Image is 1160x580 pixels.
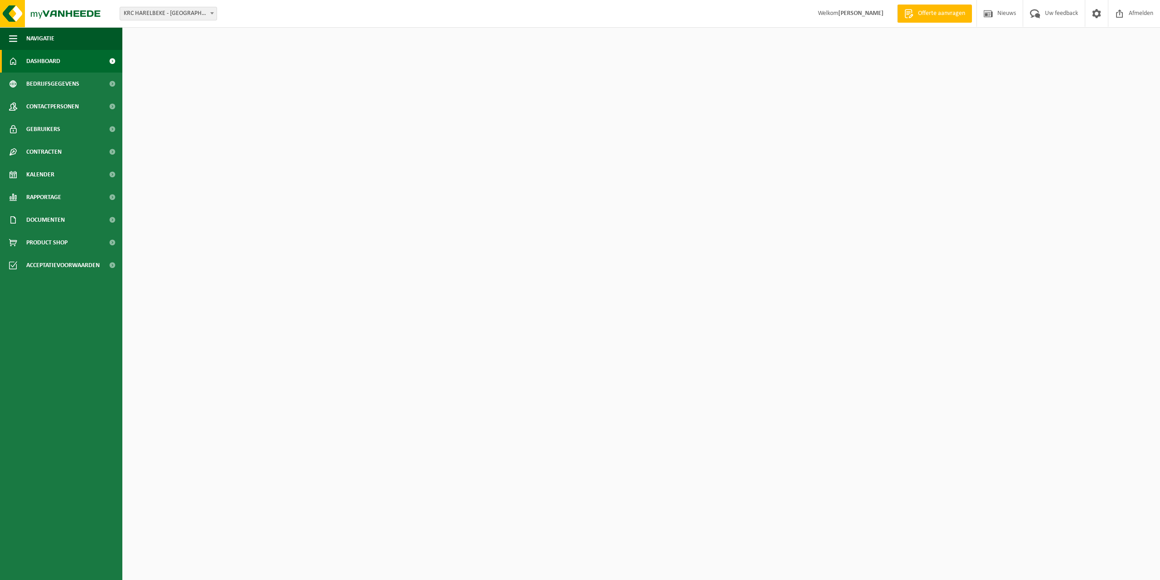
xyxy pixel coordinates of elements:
[838,10,884,17] strong: [PERSON_NAME]
[120,7,217,20] span: KRC HARELBEKE - HARELBEKE
[897,5,972,23] a: Offerte aanvragen
[26,231,68,254] span: Product Shop
[26,254,100,277] span: Acceptatievoorwaarden
[26,73,79,95] span: Bedrijfsgegevens
[26,27,54,50] span: Navigatie
[26,50,60,73] span: Dashboard
[26,141,62,163] span: Contracten
[26,95,79,118] span: Contactpersonen
[26,186,61,209] span: Rapportage
[26,118,60,141] span: Gebruikers
[26,163,54,186] span: Kalender
[26,209,65,231] span: Documenten
[916,9,967,18] span: Offerte aanvragen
